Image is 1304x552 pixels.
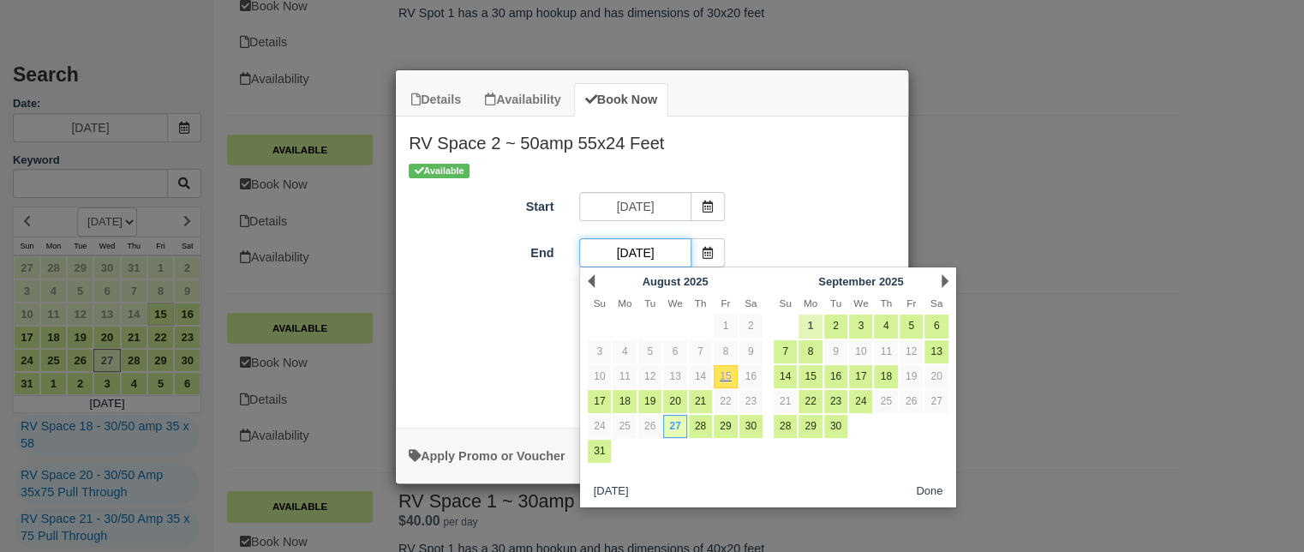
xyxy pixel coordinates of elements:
a: 18 [874,365,897,388]
span: 2025 [879,275,904,288]
a: 23 [824,390,847,413]
a: 17 [588,390,611,413]
span: Tuesday [644,297,655,309]
span: Thursday [880,297,892,309]
a: 17 [849,365,872,388]
a: 11 [874,340,897,363]
span: Wednesday [667,297,682,309]
a: Apply Voucher [409,449,565,463]
a: Prev [588,274,595,288]
h2: RV Space 2 ~ 50amp 55x24 Feet [396,117,908,161]
span: Monday [804,297,817,309]
a: 16 [739,365,763,388]
span: Wednesday [853,297,868,309]
a: 18 [613,390,636,413]
a: 23 [739,390,763,413]
a: 21 [689,390,712,413]
a: 25 [613,415,636,438]
a: 1 [714,315,737,338]
a: 2 [824,315,847,338]
a: 22 [799,390,822,413]
a: 2 [739,315,763,338]
div: : [396,398,908,419]
a: 14 [774,365,797,388]
span: Available [409,164,470,178]
span: Friday [906,297,916,309]
a: 30 [739,415,763,438]
span: Sunday [594,297,606,309]
a: 8 [714,340,737,363]
a: 10 [849,340,872,363]
a: 10 [588,365,611,388]
a: 19 [900,365,923,388]
a: Next [942,274,948,288]
a: 3 [849,315,872,338]
a: 5 [900,315,923,338]
span: September [818,275,876,288]
span: Thursday [695,297,707,309]
a: 4 [874,315,897,338]
a: 26 [900,390,923,413]
a: 1 [799,315,822,338]
a: 22 [714,390,737,413]
a: 12 [638,365,661,388]
a: 25 [874,390,897,413]
a: 20 [663,390,686,413]
a: 30 [824,415,847,438]
a: Book Now [574,83,668,117]
a: 15 [714,365,737,388]
a: 7 [689,340,712,363]
a: 26 [638,415,661,438]
span: Monday [618,297,631,309]
a: 6 [924,315,948,338]
a: 4 [613,340,636,363]
a: 8 [799,340,822,363]
a: 28 [689,415,712,438]
a: 27 [663,415,686,438]
a: 19 [638,390,661,413]
button: [DATE] [587,481,635,502]
a: 12 [900,340,923,363]
a: 14 [689,365,712,388]
span: August [642,275,680,288]
a: Details [400,83,472,117]
a: 28 [774,415,797,438]
a: Availability [474,83,571,117]
a: 7 [774,340,797,363]
a: 15 [799,365,822,388]
a: 6 [663,340,686,363]
a: 13 [924,340,948,363]
button: Done [909,481,949,502]
a: 31 [588,440,611,463]
label: Start [396,192,566,216]
a: 9 [824,340,847,363]
a: 20 [924,365,948,388]
label: End [396,238,566,262]
a: 21 [774,390,797,413]
span: Friday [721,297,730,309]
a: 11 [613,365,636,388]
a: 9 [739,340,763,363]
span: Saturday [930,297,942,309]
a: 27 [924,390,948,413]
a: 29 [714,415,737,438]
span: Tuesday [830,297,841,309]
a: 29 [799,415,822,438]
span: Sunday [779,297,791,309]
div: Item Modal [396,117,908,419]
span: 2025 [684,275,709,288]
a: 16 [824,365,847,388]
span: Saturday [745,297,757,309]
a: 3 [588,340,611,363]
a: 13 [663,365,686,388]
a: 24 [588,415,611,438]
a: 24 [849,390,872,413]
a: 5 [638,340,661,363]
